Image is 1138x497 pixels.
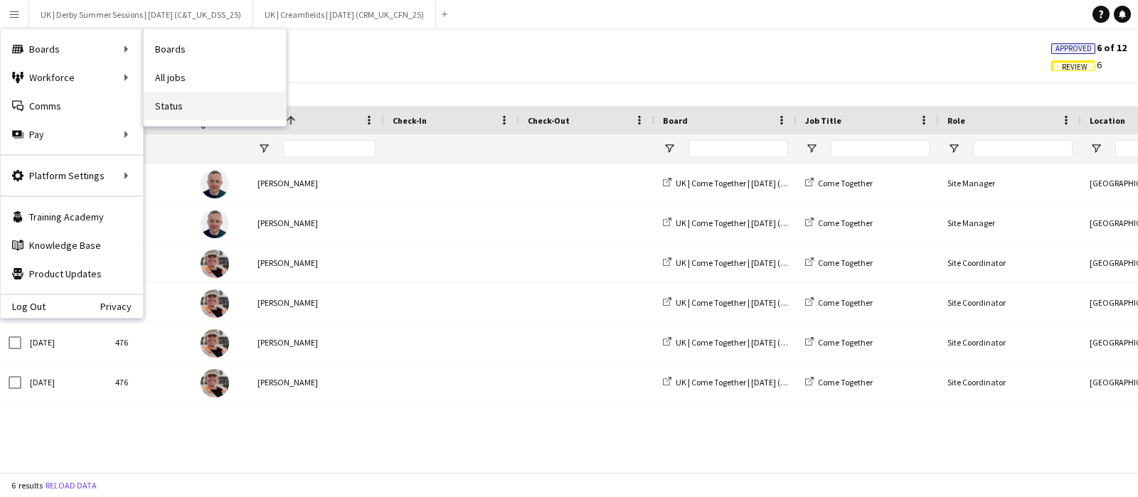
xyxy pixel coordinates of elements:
[676,337,846,348] span: UK | Come Together | [DATE] (TEG_UK_CTG_25)
[1,260,143,288] a: Product Updates
[973,140,1073,157] input: Role Filter Input
[21,363,107,402] div: [DATE]
[1,161,143,190] div: Platform Settings
[249,283,384,322] div: [PERSON_NAME]
[805,115,841,126] span: Job Title
[818,377,873,388] span: Come Together
[201,329,229,358] img: Sarah Howlett
[947,142,960,155] button: Open Filter Menu
[818,218,873,228] span: Come Together
[663,257,846,268] a: UK | Come Together | [DATE] (TEG_UK_CTG_25)
[201,210,229,238] img: Dan Howson
[201,250,229,278] img: Sarah Howlett
[939,363,1081,402] div: Site Coordinator
[676,297,846,308] span: UK | Come Together | [DATE] (TEG_UK_CTG_25)
[805,218,873,228] a: Come Together
[1,35,143,63] div: Boards
[1,301,46,312] a: Log Out
[805,297,873,308] a: Come Together
[947,115,965,126] span: Role
[1,203,143,231] a: Training Academy
[663,178,846,188] a: UK | Come Together | [DATE] (TEG_UK_CTG_25)
[144,92,286,120] a: Status
[249,363,384,402] div: [PERSON_NAME]
[1055,44,1092,53] span: Approved
[939,203,1081,242] div: Site Manager
[805,337,873,348] a: Come Together
[939,283,1081,322] div: Site Coordinator
[1051,41,1127,54] span: 6 of 12
[939,323,1081,362] div: Site Coordinator
[1,120,143,149] div: Pay
[818,178,873,188] span: Come Together
[201,369,229,397] img: Sarah Howlett
[107,243,192,282] div: 476
[21,323,107,362] div: [DATE]
[688,140,788,157] input: Board Filter Input
[1051,58,1102,71] span: 6
[144,63,286,92] a: All jobs
[805,377,873,388] a: Come Together
[939,243,1081,282] div: Site Coordinator
[1,63,143,92] div: Workforce
[107,164,192,203] div: 511
[818,337,873,348] span: Come Together
[818,297,873,308] span: Come Together
[831,140,930,157] input: Job Title Filter Input
[1090,142,1102,155] button: Open Filter Menu
[805,257,873,268] a: Come Together
[1,92,143,120] a: Comms
[1,231,143,260] a: Knowledge Base
[805,178,873,188] a: Come Together
[818,257,873,268] span: Come Together
[249,164,384,203] div: [PERSON_NAME]
[676,257,846,268] span: UK | Come Together | [DATE] (TEG_UK_CTG_25)
[201,170,229,198] img: Dan Howson
[663,115,688,126] span: Board
[100,301,143,312] a: Privacy
[663,218,846,228] a: UK | Come Together | [DATE] (TEG_UK_CTG_25)
[201,289,229,318] img: Sarah Howlett
[676,377,846,388] span: UK | Come Together | [DATE] (TEG_UK_CTG_25)
[393,115,427,126] span: Check-In
[663,337,846,348] a: UK | Come Together | [DATE] (TEG_UK_CTG_25)
[939,164,1081,203] div: Site Manager
[528,115,570,126] span: Check-Out
[1090,115,1125,126] span: Location
[257,142,270,155] button: Open Filter Menu
[283,140,376,157] input: Name Filter Input
[663,377,846,388] a: UK | Come Together | [DATE] (TEG_UK_CTG_25)
[663,297,846,308] a: UK | Come Together | [DATE] (TEG_UK_CTG_25)
[676,218,846,228] span: UK | Come Together | [DATE] (TEG_UK_CTG_25)
[107,323,192,362] div: 476
[43,478,100,493] button: Reload data
[144,35,286,63] a: Boards
[253,1,436,28] button: UK | Creamfields | [DATE] (CRM_UK_CFN_25)
[1062,63,1088,72] span: Review
[29,1,253,28] button: UK | Derby Summer Sessions | [DATE] (C&T_UK_DSS_25)
[676,178,846,188] span: UK | Come Together | [DATE] (TEG_UK_CTG_25)
[107,363,192,402] div: 476
[249,323,384,362] div: [PERSON_NAME]
[805,142,818,155] button: Open Filter Menu
[107,203,192,242] div: 511
[249,203,384,242] div: [PERSON_NAME]
[663,142,676,155] button: Open Filter Menu
[249,243,384,282] div: [PERSON_NAME]
[107,283,192,322] div: 476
